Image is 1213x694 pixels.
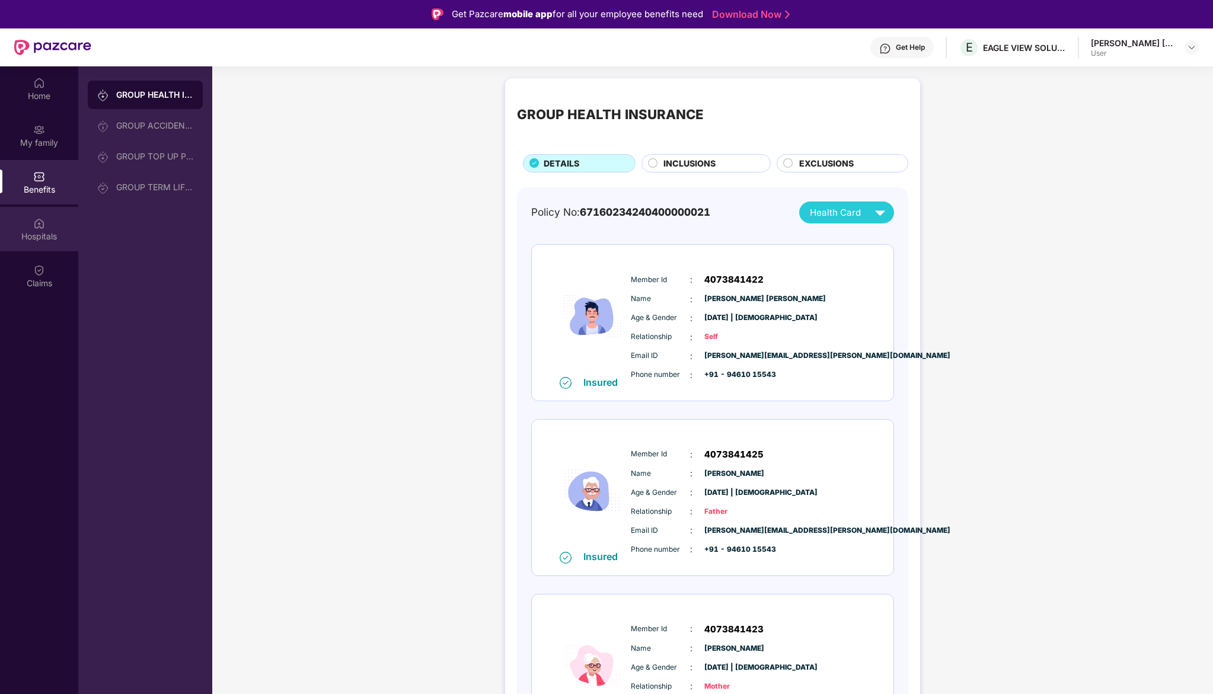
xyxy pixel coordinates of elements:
span: : [690,680,692,693]
div: GROUP TOP UP POLICY [116,152,193,161]
span: Age & Gender [631,487,690,498]
span: 4073841425 [704,447,764,462]
span: [PERSON_NAME][EMAIL_ADDRESS][PERSON_NAME][DOMAIN_NAME] [704,350,764,362]
div: Insured [583,376,625,388]
span: : [690,642,692,655]
img: svg+xml;base64,PHN2ZyBpZD0iSGVscC0zMngzMiIgeG1sbnM9Imh0dHA6Ly93d3cudzMub3JnLzIwMDAvc3ZnIiB3aWR0aD... [879,43,891,55]
button: Health Card [799,202,894,223]
img: svg+xml;base64,PHN2ZyBpZD0iSG9tZSIgeG1sbnM9Imh0dHA6Ly93d3cudzMub3JnLzIwMDAvc3ZnIiB3aWR0aD0iMjAiIG... [33,77,45,89]
span: Health Card [810,206,861,220]
span: Member Id [631,274,690,286]
span: : [690,448,692,461]
span: Member Id [631,623,690,635]
span: [PERSON_NAME][EMAIL_ADDRESS][PERSON_NAME][DOMAIN_NAME] [704,525,764,536]
span: Email ID [631,350,690,362]
span: Mother [704,681,764,692]
span: 67160234240400000021 [580,206,710,218]
div: GROUP ACCIDENTAL INSURANCE [116,121,193,130]
img: svg+xml;base64,PHN2ZyB3aWR0aD0iMjAiIGhlaWdodD0iMjAiIHZpZXdCb3g9IjAgMCAyMCAyMCIgZmlsbD0ibm9uZSIgeG... [97,120,109,132]
div: [PERSON_NAME] [PERSON_NAME] [1091,37,1174,49]
span: Father [704,506,764,517]
span: : [690,622,692,635]
img: svg+xml;base64,PHN2ZyB4bWxucz0iaHR0cDovL3d3dy53My5vcmcvMjAwMC9zdmciIHdpZHRoPSIxNiIgaGVpZ2h0PSIxNi... [560,377,572,389]
span: Name [631,468,690,479]
span: Name [631,293,690,305]
span: [DATE] | [DEMOGRAPHIC_DATA] [704,662,764,673]
span: : [690,369,692,382]
img: svg+xml;base64,PHN2ZyBpZD0iQ2xhaW0iIHhtbG5zPSJodHRwOi8vd3d3LnczLm9yZy8yMDAwL3N2ZyIgd2lkdGg9IjIwIi... [33,264,45,276]
div: Get Pazcare for all your employee benefits need [452,7,703,21]
span: : [690,505,692,518]
img: svg+xml;base64,PHN2ZyB3aWR0aD0iMjAiIGhlaWdodD0iMjAiIHZpZXdCb3g9IjAgMCAyMCAyMCIgZmlsbD0ibm9uZSIgeG... [97,151,109,163]
span: : [690,661,692,674]
img: svg+xml;base64,PHN2ZyB3aWR0aD0iMjAiIGhlaWdodD0iMjAiIHZpZXdCb3g9IjAgMCAyMCAyMCIgZmlsbD0ibm9uZSIgeG... [33,124,45,136]
span: Age & Gender [631,312,690,324]
span: E [966,40,973,55]
img: svg+xml;base64,PHN2ZyBpZD0iSG9zcGl0YWxzIiB4bWxucz0iaHR0cDovL3d3dy53My5vcmcvMjAwMC9zdmciIHdpZHRoPS... [33,218,45,229]
span: Relationship [631,681,690,692]
span: : [690,543,692,556]
div: GROUP TERM LIFE INSURANCE [116,183,193,192]
div: GROUP HEALTH INSURANCE [517,104,704,125]
img: svg+xml;base64,PHN2ZyB4bWxucz0iaHR0cDovL3d3dy53My5vcmcvMjAwMC9zdmciIHZpZXdCb3g9IjAgMCAyNCAyNCIgd2... [870,202,890,223]
span: Phone number [631,544,690,555]
img: svg+xml;base64,PHN2ZyB3aWR0aD0iMjAiIGhlaWdodD0iMjAiIHZpZXdCb3g9IjAgMCAyMCAyMCIgZmlsbD0ibm9uZSIgeG... [97,182,109,194]
img: New Pazcare Logo [14,40,91,55]
span: +91 - 94610 15543 [704,369,764,380]
span: : [690,524,692,537]
span: Relationship [631,331,690,343]
span: [PERSON_NAME] [PERSON_NAME] [704,293,764,305]
img: svg+xml;base64,PHN2ZyB3aWR0aD0iMjAiIGhlaWdodD0iMjAiIHZpZXdCb3g9IjAgMCAyMCAyMCIgZmlsbD0ibm9uZSIgeG... [97,89,109,101]
span: DETAILS [544,157,579,170]
span: [DATE] | [DEMOGRAPHIC_DATA] [704,312,764,324]
img: svg+xml;base64,PHN2ZyBpZD0iRHJvcGRvd24tMzJ4MzIiIHhtbG5zPSJodHRwOi8vd3d3LnczLm9yZy8yMDAwL3N2ZyIgd2... [1187,43,1196,52]
span: : [690,273,692,286]
img: icon [557,257,628,376]
img: svg+xml;base64,PHN2ZyB4bWxucz0iaHR0cDovL3d3dy53My5vcmcvMjAwMC9zdmciIHdpZHRoPSIxNiIgaGVpZ2h0PSIxNi... [560,552,572,564]
div: Insured [583,551,625,562]
span: : [690,467,692,480]
img: icon [557,431,628,551]
span: Phone number [631,369,690,380]
div: Get Help [896,43,925,52]
span: [PERSON_NAME] [704,468,764,479]
div: EAGLE VIEW SOLUTIONS PRIVATE LIMITED [983,42,1066,53]
span: : [690,293,692,306]
span: : [690,486,692,499]
span: 4073841423 [704,622,764,637]
span: Member Id [631,449,690,460]
a: Download Now [712,8,786,21]
span: : [690,331,692,344]
span: Email ID [631,525,690,536]
img: svg+xml;base64,PHN2ZyBpZD0iQmVuZWZpdHMiIHhtbG5zPSJodHRwOi8vd3d3LnczLm9yZy8yMDAwL3N2ZyIgd2lkdGg9Ij... [33,171,45,183]
span: Self [704,331,764,343]
div: User [1091,49,1174,58]
span: : [690,312,692,325]
span: EXCLUSIONS [799,157,854,170]
span: Relationship [631,506,690,517]
span: 4073841422 [704,273,764,287]
span: [DATE] | [DEMOGRAPHIC_DATA] [704,487,764,498]
div: Policy No: [531,204,710,220]
div: GROUP HEALTH INSURANCE [116,89,193,101]
strong: mobile app [503,8,553,20]
span: Age & Gender [631,662,690,673]
span: INCLUSIONS [663,157,716,170]
span: : [690,350,692,363]
span: +91 - 94610 15543 [704,544,764,555]
span: [PERSON_NAME] [704,643,764,654]
img: Logo [432,8,443,20]
span: Name [631,643,690,654]
img: Stroke [785,8,790,21]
